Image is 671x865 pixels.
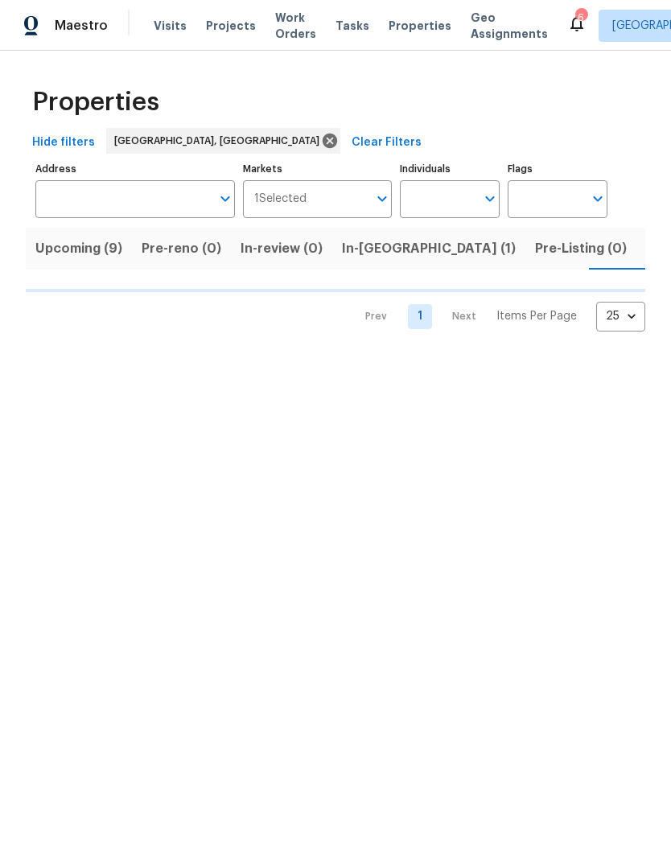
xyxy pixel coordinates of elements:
nav: Pagination Navigation [350,302,645,332]
span: In-[GEOGRAPHIC_DATA] (1) [342,237,516,260]
button: Clear Filters [345,128,428,158]
span: Projects [206,18,256,34]
span: In-review (0) [241,237,323,260]
div: 25 [596,295,645,337]
p: Items Per Page [496,308,577,324]
a: Goto page 1 [408,304,432,329]
span: Pre-reno (0) [142,237,221,260]
span: Clear Filters [352,133,422,153]
button: Open [587,187,609,210]
label: Address [35,164,235,174]
span: Pre-Listing (0) [535,237,627,260]
label: Markets [243,164,393,174]
div: [GEOGRAPHIC_DATA], [GEOGRAPHIC_DATA] [106,128,340,154]
span: Visits [154,18,187,34]
button: Open [371,187,393,210]
div: 6 [575,10,587,26]
button: Hide filters [26,128,101,158]
span: Tasks [335,20,369,31]
span: Hide filters [32,133,95,153]
span: Work Orders [275,10,316,42]
label: Flags [508,164,607,174]
span: Properties [389,18,451,34]
label: Individuals [400,164,500,174]
button: Open [214,187,237,210]
span: Maestro [55,18,108,34]
span: Properties [32,94,159,110]
span: Geo Assignments [471,10,548,42]
span: [GEOGRAPHIC_DATA], [GEOGRAPHIC_DATA] [114,133,326,149]
button: Open [479,187,501,210]
span: 1 Selected [254,192,307,206]
span: Upcoming (9) [35,237,122,260]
